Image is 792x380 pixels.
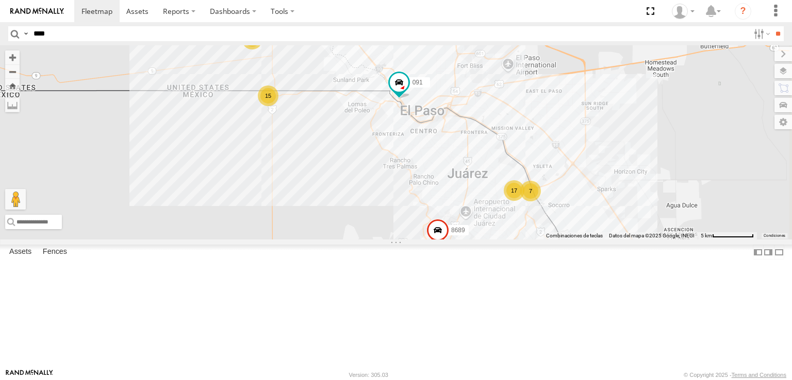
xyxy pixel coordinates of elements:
label: Search Filter Options [750,26,772,41]
div: 7 [520,181,541,201]
div: © Copyright 2025 - [684,372,786,378]
label: Hide Summary Table [774,245,784,260]
i: ? [735,3,751,20]
span: 091 [412,79,423,86]
label: Fences [38,245,72,260]
label: Dock Summary Table to the Right [763,245,773,260]
a: Terms and Conditions [732,372,786,378]
a: Condiciones [764,233,785,237]
button: Combinaciones de teclas [546,232,603,239]
button: Arrastra el hombrecito naranja al mapa para abrir Street View [5,189,26,210]
label: Search Query [22,26,30,41]
img: rand-logo.svg [10,8,64,15]
label: Assets [4,245,37,260]
button: Zoom Home [5,79,20,93]
button: Zoom out [5,64,20,79]
div: 17 [504,180,524,201]
a: Visit our Website [6,370,53,380]
label: Dock Summary Table to the Left [753,245,763,260]
button: Escala del mapa: 5 km por 77 píxeles [698,232,757,239]
label: Measure [5,98,20,112]
span: Datos del mapa ©2025 Google, INEGI [609,233,695,238]
span: 8689 [451,226,465,233]
button: Zoom in [5,50,20,64]
div: Version: 305.03 [349,372,388,378]
div: 3 [242,29,262,49]
label: Map Settings [774,115,792,129]
span: 5 km [701,233,712,238]
div: foxconn f [668,4,698,19]
div: 15 [258,85,278,106]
